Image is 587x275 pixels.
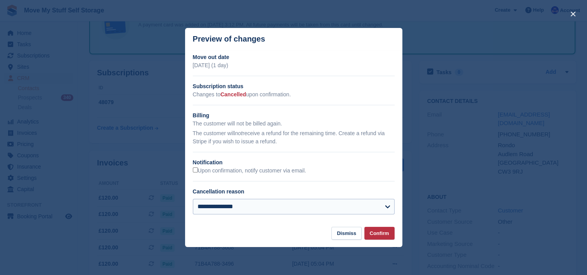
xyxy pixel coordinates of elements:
button: Dismiss [331,227,362,240]
em: not [235,130,242,136]
button: Confirm [364,227,395,240]
h2: Billing [193,111,395,120]
p: Changes to upon confirmation. [193,91,395,99]
p: Preview of changes [193,35,265,44]
h2: Subscription status [193,82,395,91]
p: [DATE] (1 day) [193,61,395,70]
p: The customer will not be billed again. [193,120,395,128]
label: Upon confirmation, notify customer via email. [193,167,306,174]
span: Cancelled [220,91,246,97]
p: The customer will receive a refund for the remaining time. Create a refund via Stripe if you wish... [193,129,395,146]
input: Upon confirmation, notify customer via email. [193,167,198,172]
label: Cancellation reason [193,188,244,195]
h2: Notification [193,158,395,167]
button: close [567,8,579,20]
h2: Move out date [193,53,395,61]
